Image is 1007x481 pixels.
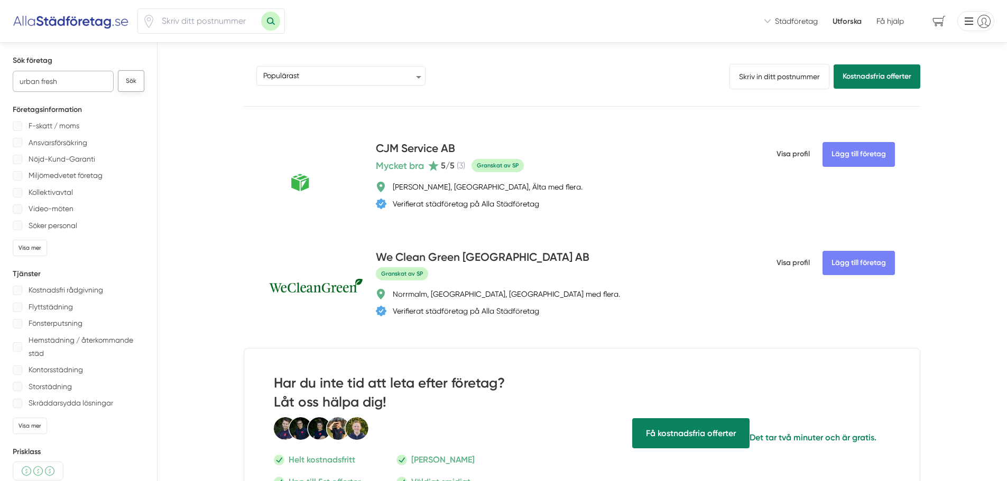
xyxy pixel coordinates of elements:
[393,289,620,299] div: Norrmalm, [GEOGRAPHIC_DATA], [GEOGRAPHIC_DATA] med flera.
[750,431,876,444] p: Det tar två minuter och är gratis.
[29,202,73,215] p: Video-möten
[729,64,829,89] a: Skriv in ditt postnummer
[393,199,539,209] div: Verifierat städföretag på Alla Städföretag
[29,186,73,199] p: Kollektivavtal
[13,461,63,480] div: Medel
[13,105,144,115] h5: Företagsinformation
[823,251,895,275] : Lägg till företag
[823,142,895,166] : Lägg till företag
[269,279,363,293] img: We Clean Green Sweden AB
[925,12,953,31] span: navigation-cart
[142,15,155,28] svg: Pin / Karta
[29,153,95,166] p: Nöjd-Kund-Garanti
[13,71,114,92] input: Sök hela Sveriges företag här...
[274,374,546,417] h2: Har du inte tid att leta efter företag? Låt oss hälpa dig!
[29,334,144,361] p: Hemstädning / återkommande städ
[142,15,155,28] span: Klicka för att använda din position.
[274,417,369,441] img: Smartproduktion Personal
[833,16,862,26] a: Utforska
[13,13,129,30] img: Alla Städföretag
[118,70,144,92] button: Sök
[29,169,103,182] p: Miljömedvetet företag
[29,317,82,330] p: Fönsterputsning
[29,136,87,149] p: Ansvarsförsäkring
[155,9,261,33] input: Skriv ditt postnummer
[457,161,465,171] span: ( 3 )
[29,363,83,376] p: Kontorsstädning
[13,418,47,434] div: Visa mer
[376,249,589,267] h4: We Clean Green [GEOGRAPHIC_DATA] AB
[393,306,539,316] div: Verifierat städföretag på Alla Städföretag
[29,300,73,314] p: Flyttstädning
[777,140,810,168] span: Visa profil
[13,447,144,457] h5: Prisklass
[411,453,475,466] p: [PERSON_NAME]
[13,55,144,66] h5: Sök företag
[632,418,750,448] span: Få hjälp
[834,64,920,89] a: Kostnadsfria offerter
[13,269,144,279] h5: Tjänster
[376,267,428,280] span: Granskat av SP
[13,240,47,256] div: Visa mer
[376,140,455,158] h4: CJM Service AB
[393,182,583,192] div: [PERSON_NAME], [GEOGRAPHIC_DATA], Älta med flera.
[261,12,280,31] button: Sök med postnummer
[29,284,103,297] p: Kostnadsfri rådgivning
[472,159,524,172] span: Granskat av SP
[289,453,355,466] p: Helt kostnadsfritt
[29,380,72,393] p: Storstädning
[876,16,904,26] span: Få hjälp
[441,161,455,171] span: 5 /5
[775,16,818,26] span: Städföretag
[376,158,424,173] span: Mycket bra
[29,119,79,133] p: F-skatt / moms
[29,397,113,410] p: Skräddarsydda lösningar
[777,249,810,277] span: Visa profil
[269,163,363,193] img: CJM Service AB
[29,219,77,232] p: Söker personal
